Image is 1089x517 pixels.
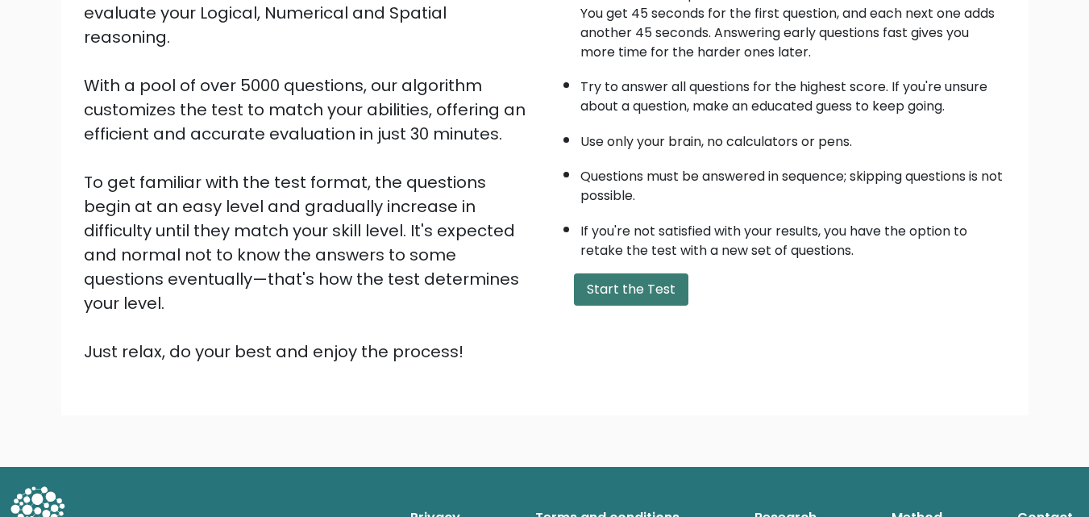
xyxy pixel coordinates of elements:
button: Start the Test [574,273,688,306]
li: Use only your brain, no calculators or pens. [580,124,1006,152]
li: Try to answer all questions for the highest score. If you're unsure about a question, make an edu... [580,69,1006,116]
li: Questions must be answered in sequence; skipping questions is not possible. [580,159,1006,206]
li: If you're not satisfied with your results, you have the option to retake the test with a new set ... [580,214,1006,261]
